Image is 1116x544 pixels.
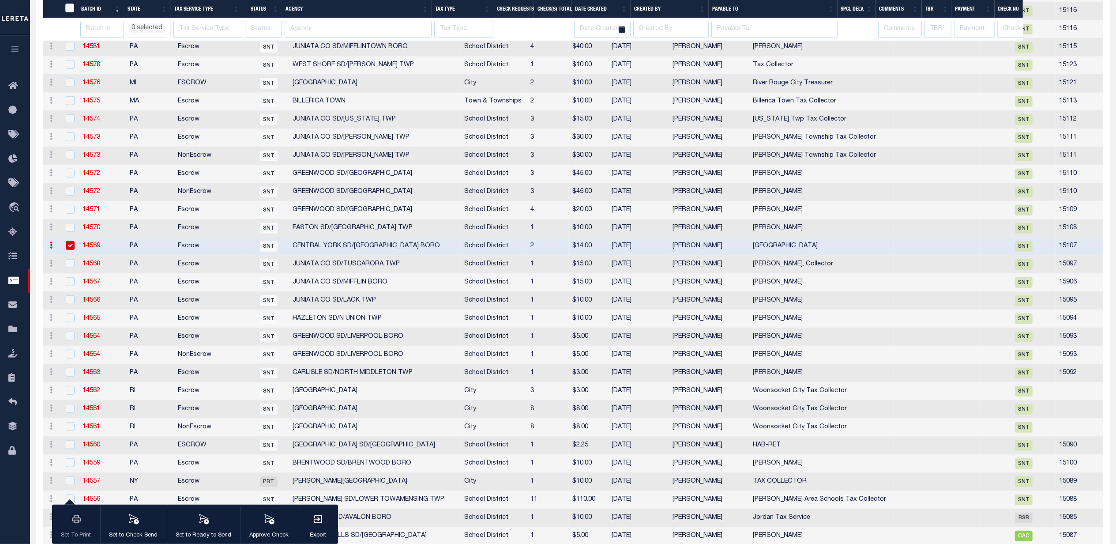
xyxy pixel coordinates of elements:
span: SNT [1015,24,1033,34]
td: School District [461,165,527,183]
td: 15111 [1056,147,1103,165]
input: Tax Type [434,21,493,38]
td: $8.00 [569,400,609,419]
a: 14570 [83,225,100,231]
td: 15115 [1056,38,1103,57]
td: $10.00 [569,219,609,238]
td: BILLERICA TOWN [289,93,461,111]
span: SNT [260,151,278,161]
td: Escrow [174,38,248,57]
td: GREENWOOD SD/[GEOGRAPHIC_DATA] [289,165,461,183]
td: Escrow [174,364,248,382]
td: 1 [527,346,569,364]
a: 14563 [83,370,100,376]
td: [PERSON_NAME] [669,129,749,147]
td: 15107 [1056,238,1103,256]
td: 8 [527,400,569,419]
td: Town & Townships [461,93,527,111]
td: 2 [527,75,569,93]
td: 3 [527,183,569,201]
td: [PERSON_NAME] [749,310,894,328]
td: [PERSON_NAME] [749,346,894,364]
td: NonEscrow [174,147,248,165]
td: [GEOGRAPHIC_DATA] [289,75,461,93]
span: SNT [260,187,278,197]
td: School District [461,346,527,364]
td: $3.00 [569,382,609,400]
td: NonEscrow [174,346,248,364]
td: [DATE] [608,57,669,75]
a: 14564 [83,351,100,358]
td: Escrow [174,256,248,274]
td: [DATE] [608,183,669,201]
td: [PERSON_NAME] [669,346,749,364]
td: RI [126,400,174,419]
td: $10.00 [569,57,609,75]
td: City [461,75,527,93]
td: Billerica Town Tax Collector [749,93,894,111]
a: 14574 [83,116,100,122]
td: School District [461,364,527,382]
a: 14581 [83,44,100,50]
td: [DATE] [608,75,669,93]
span: SNT [1015,386,1033,397]
td: School District [461,38,527,57]
span: SNT [1015,151,1033,161]
span: SNT [1015,223,1033,234]
a: 14572 [83,189,100,195]
td: 15110 [1056,183,1103,201]
span: SNT [1015,205,1033,215]
span: SNT [260,223,278,234]
a: 14568 [83,261,100,267]
td: [DATE] [608,129,669,147]
input: Status [245,21,282,38]
td: 1 [527,328,569,346]
span: SNT [1015,114,1033,125]
td: $5.00 [569,328,609,346]
td: PA [126,310,174,328]
td: GREENWOOD SD/LIVERPOOL BORO [289,346,461,364]
td: [DATE] [608,165,669,183]
span: SNT [260,78,278,89]
td: PA [126,274,174,292]
td: [PERSON_NAME] [669,111,749,129]
td: 3 [527,165,569,183]
td: PA [126,57,174,75]
td: City [461,400,527,419]
td: [PERSON_NAME] [669,93,749,111]
span: SNT [260,132,278,143]
td: JUNIATA CO SD/MIFFLIN BORO [289,274,461,292]
span: SNT [1015,368,1033,378]
td: 4 [527,201,569,219]
span: SNT [1015,60,1033,71]
td: EASTON SD/[GEOGRAPHIC_DATA] TWP [289,219,461,238]
a: 14556 [83,496,100,502]
td: 2 [527,93,569,111]
span: SNT [1015,277,1033,288]
td: [PERSON_NAME] [749,183,894,201]
td: Woonsocket City Tax Collector [749,400,894,419]
td: [PERSON_NAME] [669,147,749,165]
td: 15111 [1056,129,1103,147]
td: $45.00 [569,165,609,183]
td: 15906 [1056,274,1103,292]
span: SNT [260,350,278,360]
td: [PERSON_NAME] [669,292,749,310]
input: Tax Service Type [173,21,243,38]
td: [PERSON_NAME] [669,219,749,238]
td: [PERSON_NAME] [749,364,894,382]
span: SNT [1015,314,1033,324]
td: Escrow [174,292,248,310]
td: HAZLETON SD/N UNION TWP [289,310,461,328]
td: [DATE] [608,111,669,129]
span: SNT [260,114,278,125]
td: JUNIATA CO SD/LACK TWP [289,292,461,310]
td: $10.00 [569,292,609,310]
td: Escrow [174,382,248,400]
td: NonEscrow [174,183,248,201]
td: 1 [527,292,569,310]
a: 14557 [83,478,100,484]
span: SNT [260,277,278,288]
a: 14560 [83,442,100,448]
td: Escrow [174,274,248,292]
